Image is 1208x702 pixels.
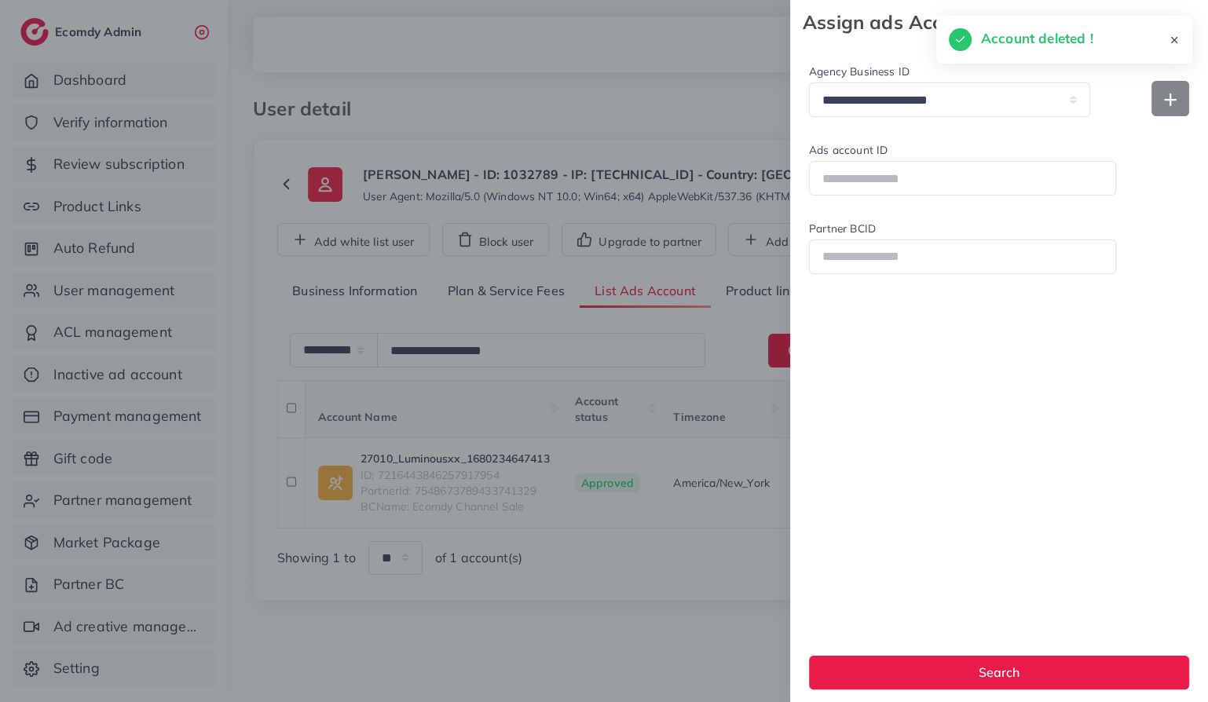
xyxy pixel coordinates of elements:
label: Partner BCID [809,221,1116,236]
button: Close [1164,6,1195,38]
svg: x [1164,7,1195,38]
img: Add new [1164,93,1177,106]
label: Ads account ID [809,142,1116,158]
strong: Assign ads Account [803,9,1164,36]
span: Search [979,664,1019,680]
button: Search [809,656,1189,689]
label: Agency Business ID [809,64,1090,79]
h5: Account deleted ! [981,28,1093,49]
